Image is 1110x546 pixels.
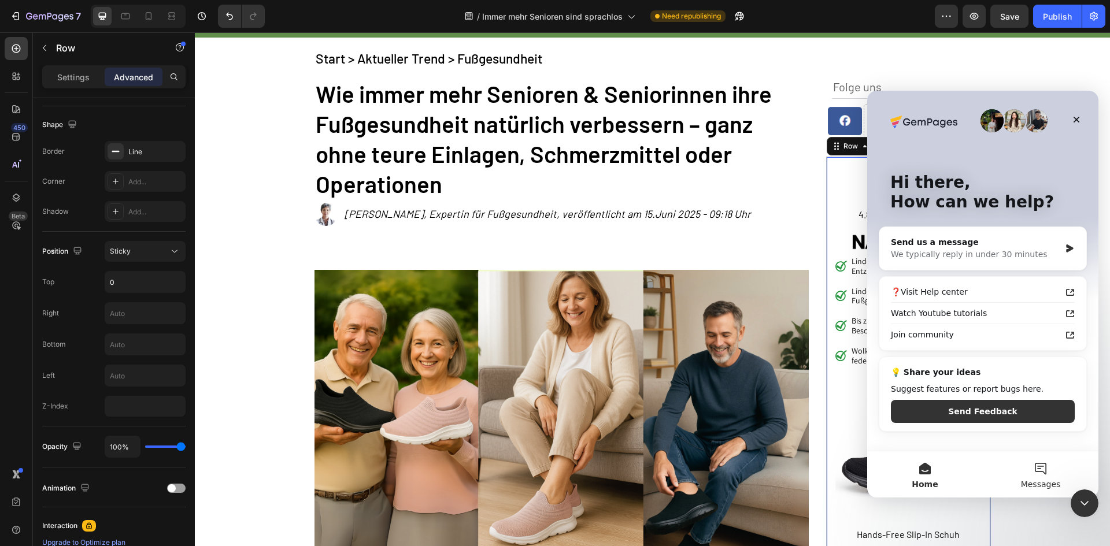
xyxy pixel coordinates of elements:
p: 4.8 | 15,897 Bewertungen [642,176,786,187]
div: Publish [1043,10,1072,23]
p: Lindert Fuß- & Fußgewölbeschmerzen [657,254,785,274]
div: Animation [42,481,92,496]
span: Immer mehr Senioren sind sprachlos [482,10,623,23]
iframe: To enrich screen reader interactions, please activate Accessibility in Grammarly extension settings [195,32,1110,546]
div: Position [42,244,84,259]
button: Save [990,5,1028,28]
div: Bottom [42,339,66,350]
img: gempages_501617521984537776-a30dc9a4-9038-40f9-8e3f-1375a99d4d26.png [698,72,731,103]
p: ★★★★★ [642,156,786,171]
span: Need republishing [662,11,721,21]
p: Bis zu 12 Stunden aktiv – ganz ohne Beschwerden [657,284,785,303]
h2: Empfohlen: [641,133,787,153]
div: Corner [42,176,65,187]
img: gempages_501617521984537776-af56eb9a-70d3-4624-9576-304e439ae6c7.jpg [641,340,787,486]
div: Top [42,277,54,287]
div: Undo/Redo [218,5,265,28]
div: Beta [9,211,28,221]
span: Save [1000,12,1019,21]
div: Border [42,146,65,157]
img: gempages_501617521984537776-3b134b71-3751-400a-b6ec-4e4727842367.png [631,72,669,104]
p: Folge uns [638,47,786,62]
div: Z-Index [42,401,68,411]
p: 7 [76,9,81,23]
p: Settings [57,71,90,83]
div: Shape [42,117,79,133]
input: Auto [105,303,185,324]
p: Lindert Fußschmerzen & Entzündungen spürbar [657,224,785,244]
div: Right [42,308,59,318]
input: Auto [105,272,185,292]
span: Sticky [110,247,131,255]
p: Wolkenweicher [PERSON_NAME] & federleichtes Material [657,314,785,333]
button: 7 [5,5,86,28]
div: 450 [11,123,28,132]
input: Auto [105,334,185,355]
div: Left [42,370,55,381]
p: Hands-Free Slip-In Schuh [642,496,786,507]
div: Add... [128,207,183,217]
p: Row [56,41,154,55]
div: Interaction [42,521,77,531]
input: Auto [105,365,185,386]
p: Advanced [114,71,153,83]
div: Shadow [42,206,69,217]
button: Sticky [105,241,186,262]
iframe: Intercom live chat [1071,489,1098,517]
div: Add... [128,177,183,187]
span: / [477,10,480,23]
iframe: Intercom live chat [867,91,1098,497]
img: gempages_501617521984537776-db7474ae-8759-4eaa-a2df-f501edbb35d8.jpg [656,197,771,222]
div: Row [646,109,665,119]
div: Line [128,147,183,157]
input: Auto [105,436,140,457]
button: Publish [1033,5,1082,28]
div: Opacity [42,439,84,455]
